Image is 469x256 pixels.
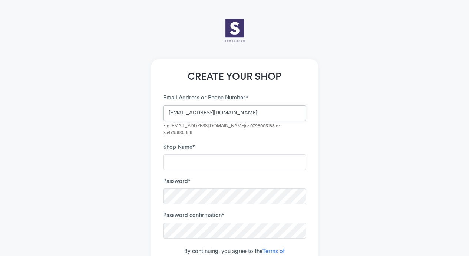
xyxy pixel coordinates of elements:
[163,94,248,102] label: Email Address or Phone Number
[216,11,253,48] img: Shopyangu
[163,122,306,136] small: E.g. [EMAIL_ADDRESS][DOMAIN_NAME] or 0798005188 or 254798005188
[163,177,191,186] label: Password
[163,211,224,220] label: Password confirmation
[163,143,195,152] label: Shop Name
[163,71,306,83] h1: CREATE YOUR SHOP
